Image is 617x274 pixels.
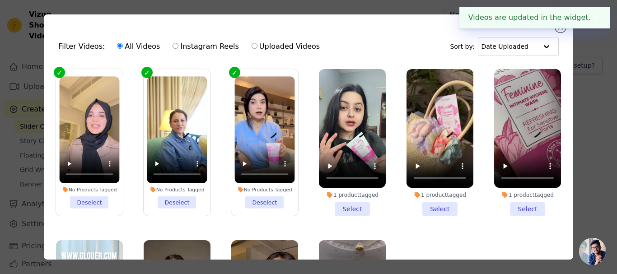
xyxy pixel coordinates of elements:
[234,186,294,193] div: No Products Tagged
[117,41,160,52] label: All Videos
[494,191,561,199] div: 1 product tagged
[251,41,320,52] label: Uploaded Videos
[459,7,610,28] div: Videos are updated in the widget.
[58,36,325,57] div: Filter Videos:
[172,41,239,52] label: Instagram Reels
[450,37,559,56] div: Sort by:
[591,12,601,23] button: Close
[407,191,473,199] div: 1 product tagged
[59,186,119,193] div: No Products Tagged
[147,186,207,193] div: No Products Tagged
[319,191,386,199] div: 1 product tagged
[579,238,606,265] a: Open chat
